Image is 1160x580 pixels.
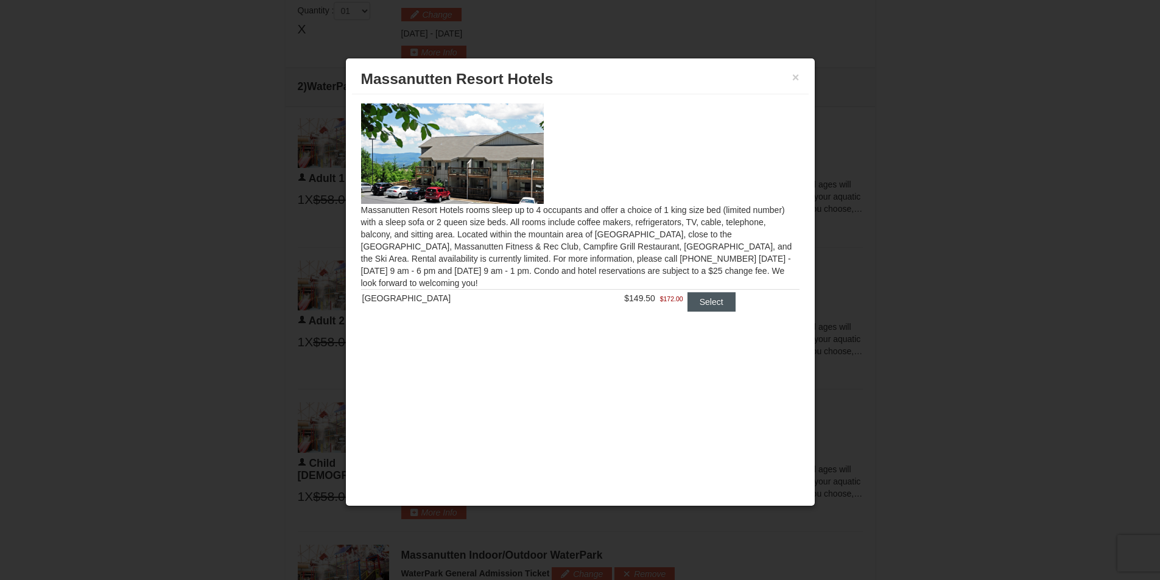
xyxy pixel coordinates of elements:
span: $172.00 [660,293,683,305]
div: Massanutten Resort Hotels rooms sleep up to 4 occupants and offer a choice of 1 king size bed (li... [352,94,809,335]
span: $149.50 [624,293,655,303]
button: × [792,71,800,83]
div: [GEOGRAPHIC_DATA] [362,292,554,304]
img: 19219026-1-e3b4ac8e.jpg [361,103,544,203]
button: Select [687,292,736,312]
span: Massanutten Resort Hotels [361,71,554,87]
